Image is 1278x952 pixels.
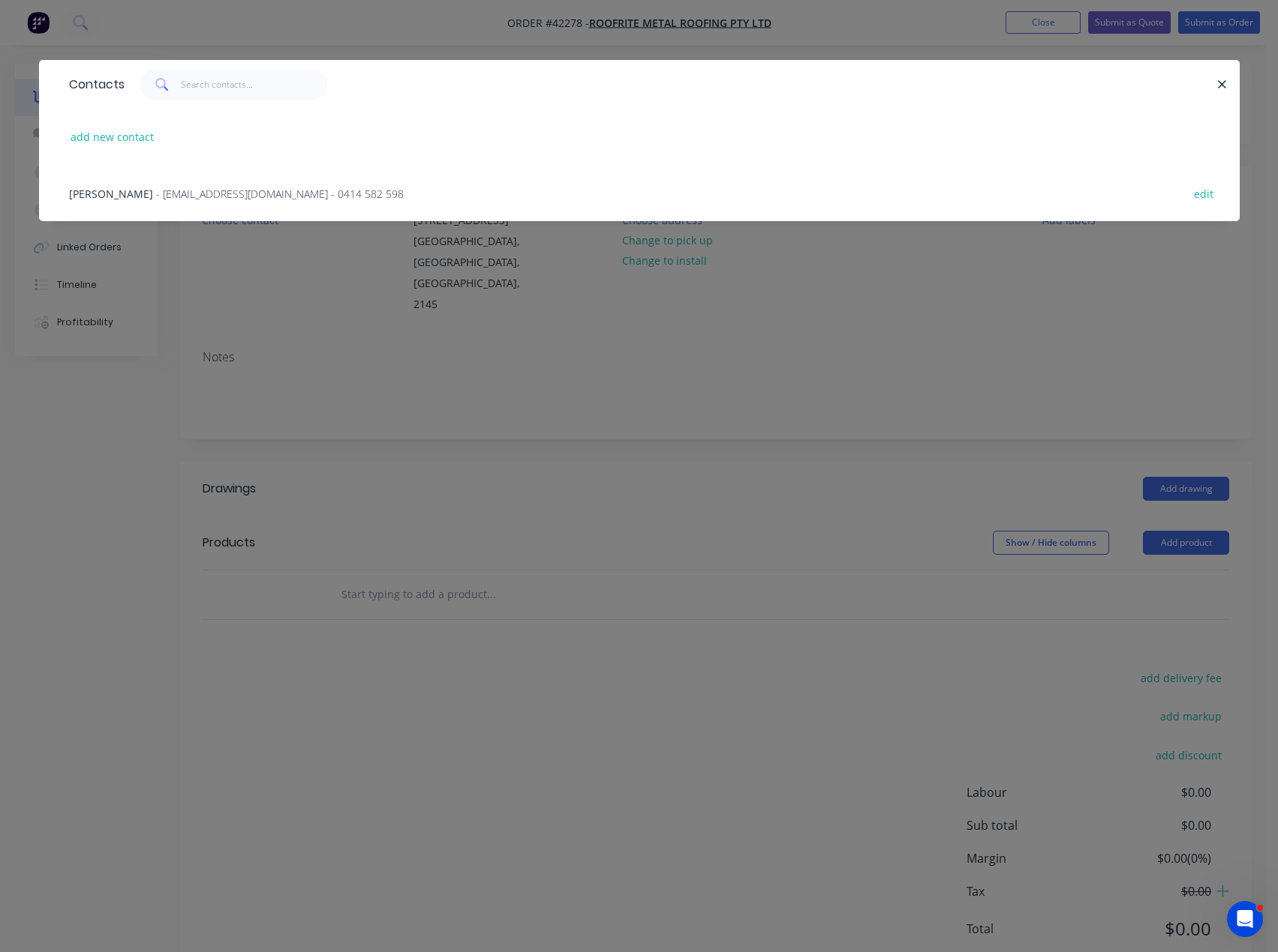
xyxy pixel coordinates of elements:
span: [PERSON_NAME] [69,187,153,201]
div: Contacts [62,61,125,109]
button: edit [1186,183,1222,203]
input: Search contacts... [181,70,327,100]
span: - [EMAIL_ADDRESS][DOMAIN_NAME] - 0414 582 598 [156,187,404,201]
button: add new contact [63,127,162,147]
iframe: Intercom live chat [1227,901,1263,937]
